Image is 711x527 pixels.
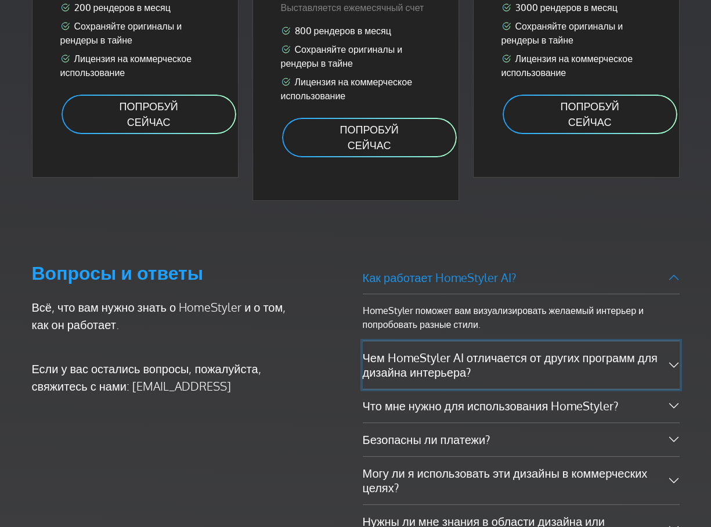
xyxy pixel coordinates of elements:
[363,305,644,330] ya-tr-span: HomeStyler поможет вам визуализировать желаемый интерьер и попробовать разные стили.
[363,341,680,389] button: Чем HomeStyler AI отличается от других программ для дизайна интерьера?
[32,299,286,332] ya-tr-span: Всё, что вам нужно знать о HomeStyler и о том, как он работает.
[501,19,651,47] li: Сохраняйте оригиналы и рендеры в тайне
[281,2,424,13] span: Выставляется ежемесячный счет
[501,93,678,135] a: ПОПРОБУЙ СЕЙЧАС
[363,399,619,413] ya-tr-span: Что мне нужно для использования HomeStyler?
[281,117,458,158] a: ПОПРОБУЙ СЕЙЧАС
[74,2,171,13] ya-tr-span: 200 рендеров в месяц
[60,20,182,46] ya-tr-span: Сохраняйте оригиналы и рендеры в тайне
[32,261,204,284] ya-tr-span: Вопросы и ответы
[363,432,490,447] ya-tr-span: Безопасны ли платежи?
[363,270,517,285] ya-tr-span: Как работает HomeStyler AI?
[515,2,618,13] ya-tr-span: 3000 рендеров в месяц
[363,423,680,456] button: Безопасны ли платежи?
[60,93,237,135] a: ПОПРОБУЙ СЕЙЧАС
[32,361,261,394] ya-tr-span: Если у вас остались вопросы, пожалуйста, свяжитесь с нами: [EMAIL_ADDRESS]
[363,261,680,294] button: Как работает HomeStyler AI?
[363,466,668,495] ya-tr-span: Могу ли я использовать эти дизайны в коммерческих целях?
[281,75,431,103] li: Лицензия на коммерческое использование
[363,351,668,380] ya-tr-span: Чем HomeStyler AI отличается от других программ для дизайна интерьера?
[295,25,391,37] ya-tr-span: 800 рендеров в месяц
[281,42,431,70] li: Сохраняйте оригиналы и рендеры в тайне
[363,389,680,423] button: Что мне нужно для использования HomeStyler?
[60,53,192,78] ya-tr-span: Лицензия на коммерческое использование
[501,52,651,80] li: Лицензия на коммерческое использование
[120,100,178,128] ya-tr-span: ПОПРОБУЙ СЕЙЧАС
[363,457,680,504] button: Могу ли я использовать эти дизайны в коммерческих целях?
